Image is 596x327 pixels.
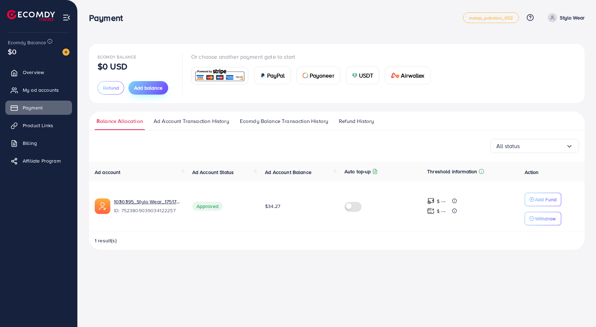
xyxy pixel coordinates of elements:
[265,169,311,176] span: Ad Account Balance
[98,54,136,60] span: Ecomdy Balance
[525,169,539,176] span: Action
[427,197,435,205] img: top-up amount
[5,65,72,79] a: Overview
[260,73,266,78] img: card
[23,104,43,111] span: Payment
[98,62,127,71] p: $0 USD
[23,157,61,164] span: Affiliate Program
[297,67,340,84] a: cardPayoneer
[89,13,128,23] h3: Payment
[560,13,585,22] p: Stylo Wear
[23,140,37,147] span: Billing
[8,39,46,46] span: Ecomdy Balance
[191,67,248,84] a: card
[23,69,44,76] span: Overview
[535,195,557,204] p: Add Fund
[95,237,117,244] span: 1 result(s)
[95,198,110,214] img: ic-ads-acc.e4c84228.svg
[545,13,585,22] a: Stylo Wear
[303,73,308,78] img: card
[352,73,358,78] img: card
[385,67,430,84] a: cardAirwallex
[525,212,561,225] button: Withdraw
[23,122,53,129] span: Product Links
[346,67,380,84] a: cardUSDT
[339,117,374,125] span: Refund History
[535,214,556,223] p: Withdraw
[391,73,399,78] img: card
[114,207,181,214] span: ID: 7523809039034122257
[5,101,72,115] a: Payment
[463,12,519,23] a: metap_pakistan_002
[95,169,121,176] span: Ad account
[62,49,70,56] img: image
[310,71,334,80] span: Payoneer
[192,169,234,176] span: Ad Account Status
[5,136,72,150] a: Billing
[192,202,223,211] span: Approved
[359,71,374,80] span: USDT
[267,71,285,80] span: PayPal
[62,13,71,22] img: menu
[5,83,72,97] a: My ad accounts
[154,117,229,125] span: Ad Account Transaction History
[5,118,72,133] a: Product Links
[437,197,446,205] p: $ ---
[134,84,162,91] span: Add balance
[525,193,561,206] button: Add Fund
[7,10,55,21] img: logo
[114,198,181,214] div: <span class='underline'>1030395_Stylo Wear_1751773316264</span></br>7523809039034122257
[496,141,520,152] span: All status
[427,207,435,215] img: top-up amount
[5,154,72,168] a: Affiliate Program
[8,46,16,57] span: $0
[98,81,124,95] button: Refund
[23,86,59,94] span: My ad accounts
[490,139,579,153] div: Search for option
[401,71,424,80] span: Airwallex
[194,68,246,83] img: card
[427,167,477,176] p: Threshold information
[114,198,181,205] a: 1030395_Stylo Wear_1751773316264
[191,52,436,61] p: Or choose another payment gate to start
[265,203,280,210] span: $34.27
[520,141,566,152] input: Search for option
[344,167,371,176] p: Auto top-up
[437,207,446,215] p: $ ---
[96,117,143,125] span: Balance Allocation
[254,67,291,84] a: cardPayPal
[566,295,591,322] iframe: Chat
[128,81,168,95] button: Add balance
[103,84,119,91] span: Refund
[469,16,513,20] span: metap_pakistan_002
[240,117,328,125] span: Ecomdy Balance Transaction History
